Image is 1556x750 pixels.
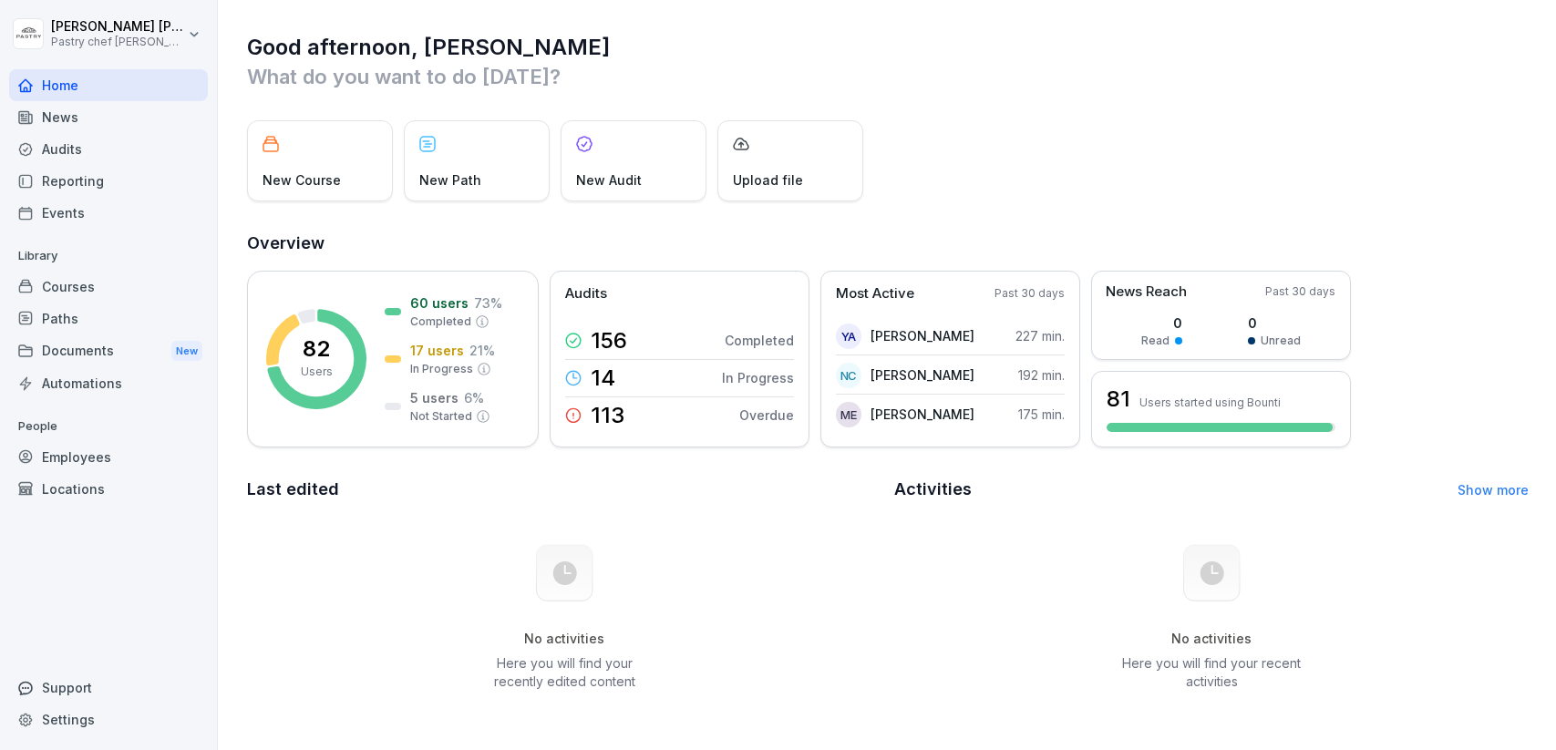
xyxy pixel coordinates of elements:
p: Not Started [410,408,472,425]
p: Read [1141,333,1170,349]
p: [PERSON_NAME] [871,405,974,424]
h2: Activities [894,477,972,502]
p: In Progress [722,368,794,387]
p: News Reach [1106,282,1187,303]
p: Upload file [733,170,803,190]
p: What do you want to do [DATE]? [247,62,1529,91]
p: 0 [1141,313,1182,333]
a: Employees [9,441,208,473]
p: [PERSON_NAME] [871,326,974,345]
a: Events [9,197,208,229]
h5: No activities [1119,631,1304,647]
p: Unread [1261,333,1301,349]
p: Past 30 days [994,285,1065,302]
p: Past 30 days [1265,283,1335,300]
p: 0 [1248,313,1301,333]
a: Locations [9,473,208,505]
p: Completed [725,331,794,350]
p: Library [9,241,208,271]
h3: 81 [1107,384,1130,415]
a: News [9,101,208,133]
p: 60 users [410,293,469,313]
div: NC [836,363,861,388]
a: Show more [1458,482,1529,498]
div: Support [9,672,208,704]
p: 156 [591,330,627,352]
a: Home [9,69,208,101]
a: Automations [9,367,208,399]
h5: No activities [472,631,656,647]
div: Documents [9,334,208,368]
a: Reporting [9,165,208,197]
a: Audits [9,133,208,165]
a: Courses [9,271,208,303]
p: 175 min. [1018,405,1065,424]
p: 113 [591,405,624,426]
div: New [171,341,202,362]
p: 192 min. [1018,365,1065,385]
div: ME [836,402,861,427]
a: Paths [9,303,208,334]
p: 5 users [410,388,459,407]
p: Here you will find your recent activities [1119,654,1304,691]
h2: Last edited [247,477,881,502]
p: 73 % [474,293,502,313]
p: New Audit [576,170,642,190]
h1: Good afternoon, [PERSON_NAME] [247,33,1529,62]
p: 6 % [464,388,484,407]
a: DocumentsNew [9,334,208,368]
p: People [9,412,208,441]
p: Completed [410,313,471,330]
p: In Progress [410,361,473,377]
p: Users started using Bounti [1139,396,1281,409]
p: 14 [591,367,615,389]
p: 17 users [410,341,464,360]
p: Most Active [836,283,914,304]
p: Users [301,364,333,380]
h2: Overview [247,231,1529,256]
p: [PERSON_NAME] [PERSON_NAME] [51,19,184,35]
p: New Path [419,170,481,190]
a: Settings [9,704,208,735]
p: New Course [263,170,341,190]
p: Overdue [739,406,794,425]
p: Audits [565,283,607,304]
p: 227 min. [1015,326,1065,345]
p: 82 [303,338,330,360]
div: YA [836,324,861,349]
p: 21 % [469,341,495,360]
p: [PERSON_NAME] [871,365,974,385]
p: Here you will find your recently edited content [472,654,656,691]
p: Pastry chef [PERSON_NAME] y Cocina gourmet [51,36,184,48]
